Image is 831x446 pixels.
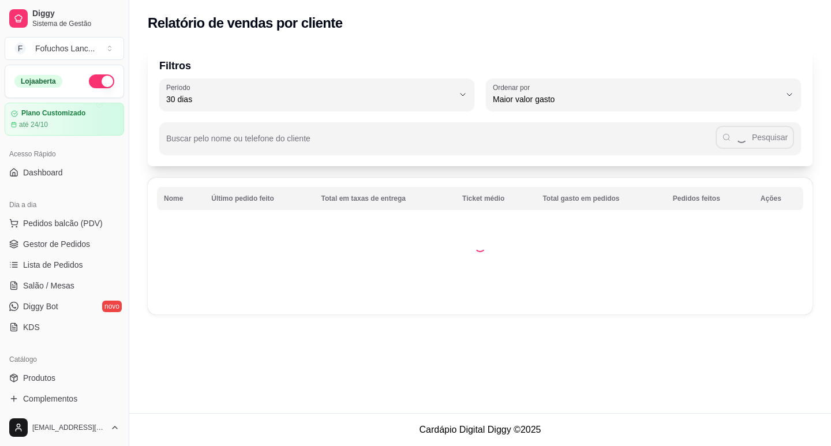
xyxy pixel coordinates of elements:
span: Dashboard [23,167,63,178]
a: Diggy Botnovo [5,297,124,316]
button: Pedidos balcão (PDV) [5,214,124,233]
footer: Cardápio Digital Diggy © 2025 [129,413,831,446]
span: F [14,43,26,54]
a: Salão / Mesas [5,276,124,295]
a: DiggySistema de Gestão [5,5,124,32]
input: Buscar pelo nome ou telefone do cliente [166,137,716,149]
p: Filtros [159,58,801,74]
span: Complementos [23,393,77,404]
span: Produtos [23,372,55,384]
span: 30 dias [166,93,454,105]
span: Maior valor gasto [493,93,780,105]
span: Diggy Bot [23,301,58,312]
div: Fofuchos Lanc ... [35,43,95,54]
div: Catálogo [5,350,124,369]
span: KDS [23,321,40,333]
div: Dia a dia [5,196,124,214]
span: Gestor de Pedidos [23,238,90,250]
div: Loja aberta [14,75,62,88]
button: Select a team [5,37,124,60]
article: Plano Customizado [21,109,85,118]
button: Período30 dias [159,78,474,111]
span: Pedidos balcão (PDV) [23,218,103,229]
a: Lista de Pedidos [5,256,124,274]
a: Produtos [5,369,124,387]
article: até 24/10 [19,120,48,129]
span: Lista de Pedidos [23,259,83,271]
span: Diggy [32,9,119,19]
a: Complementos [5,389,124,408]
button: Ordenar porMaior valor gasto [486,78,801,111]
label: Ordenar por [493,83,534,92]
a: Dashboard [5,163,124,182]
span: Sistema de Gestão [32,19,119,28]
a: Gestor de Pedidos [5,235,124,253]
span: Salão / Mesas [23,280,74,291]
label: Período [166,83,194,92]
a: Plano Customizadoaté 24/10 [5,103,124,136]
span: [EMAIL_ADDRESS][DOMAIN_NAME] [32,423,106,432]
div: Loading [474,241,486,252]
button: Alterar Status [89,74,114,88]
div: Acesso Rápido [5,145,124,163]
button: [EMAIL_ADDRESS][DOMAIN_NAME] [5,414,124,441]
h2: Relatório de vendas por cliente [148,14,343,32]
a: KDS [5,318,124,336]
